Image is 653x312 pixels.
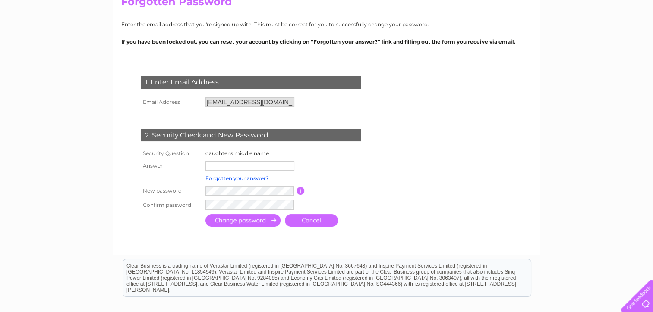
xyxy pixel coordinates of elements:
div: Clear Business is a trading name of Verastar Limited (registered in [GEOGRAPHIC_DATA] No. 3667643... [123,5,531,42]
label: daughter's middle name [205,150,269,156]
a: 0333 014 3131 [490,4,550,15]
div: 1. Enter Email Address [141,76,361,89]
p: If you have been locked out, you can reset your account by clicking on “Forgotten your answer?” l... [121,37,532,46]
img: logo.png [23,22,67,49]
a: Forgotten your answer? [205,175,269,181]
th: Email Address [139,95,203,109]
a: Blog [609,37,621,43]
a: Cancel [285,214,338,227]
a: Energy [554,37,573,43]
p: Enter the email address that you're signed up with. This must be correct for you to successfully ... [121,20,532,28]
a: Telecoms [578,37,604,43]
th: Answer [139,159,203,173]
th: Confirm password [139,198,203,212]
input: Information [297,187,305,195]
a: Water [532,37,549,43]
a: Contact [627,37,648,43]
div: 2. Security Check and New Password [141,129,361,142]
th: New password [139,184,203,198]
input: Submit [205,214,281,227]
th: Security Question [139,148,203,159]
